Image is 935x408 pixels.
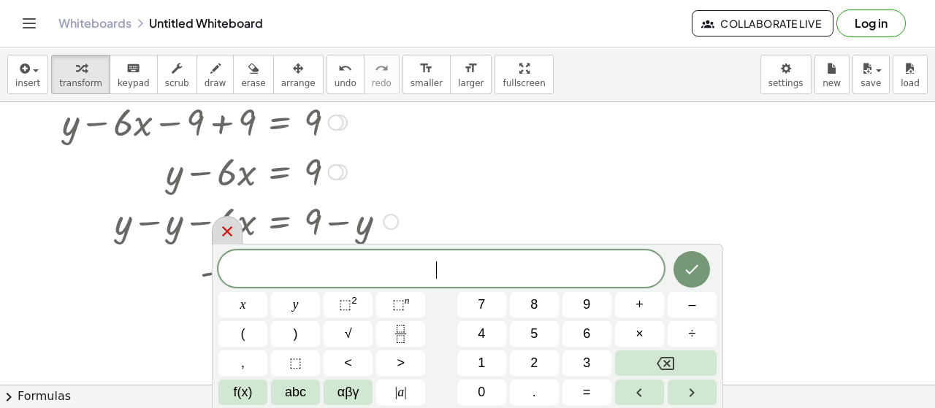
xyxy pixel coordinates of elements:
[51,55,110,94] button: transform
[583,382,591,402] span: =
[324,292,373,317] button: Squared
[126,60,140,77] i: keyboard
[376,380,425,405] button: Absolute value
[760,55,812,94] button: settings
[118,78,150,88] span: keypad
[294,324,298,344] span: )
[583,295,590,315] span: 9
[692,10,833,36] button: Collaborate Live
[458,78,484,88] span: larger
[533,382,536,402] span: .
[218,380,267,405] button: Functions
[562,292,611,317] button: 9
[478,324,485,344] span: 4
[344,353,352,373] span: <
[668,321,717,347] button: Divide
[15,78,40,88] span: insert
[7,55,48,94] button: insert
[530,295,538,315] span: 8
[860,78,881,88] span: save
[281,78,316,88] span: arrange
[364,55,400,94] button: redoredo
[218,321,267,347] button: (
[110,55,158,94] button: keyboardkeypad
[372,78,392,88] span: redo
[688,295,695,315] span: –
[205,78,226,88] span: draw
[814,55,850,94] button: new
[510,321,559,347] button: 5
[636,295,644,315] span: +
[503,78,545,88] span: fullscreen
[58,16,131,31] a: Whiteboards
[240,295,246,315] span: x
[324,321,373,347] button: Square root
[768,78,804,88] span: settings
[636,324,644,344] span: ×
[218,292,267,317] button: x
[668,380,717,405] button: Right arrow
[893,55,928,94] button: load
[241,353,245,373] span: ,
[392,297,405,312] span: ⬚
[836,9,906,37] button: Log in
[376,321,425,347] button: Fraction
[583,353,590,373] span: 3
[615,350,717,376] button: Backspace
[241,324,245,344] span: (
[271,292,320,317] button: y
[457,321,506,347] button: 4
[234,382,253,402] span: f(x)
[335,78,356,88] span: undo
[562,350,611,376] button: 3
[478,382,485,402] span: 0
[530,353,538,373] span: 2
[495,55,553,94] button: fullscreen
[289,353,302,373] span: ⬚
[271,350,320,376] button: Placeholder
[852,55,890,94] button: save
[478,295,485,315] span: 7
[196,55,234,94] button: draw
[338,60,352,77] i: undo
[457,350,506,376] button: 1
[901,78,920,88] span: load
[324,380,373,405] button: Greek alphabet
[457,292,506,317] button: 7
[397,353,405,373] span: >
[285,382,306,402] span: abc
[510,380,559,405] button: .
[218,350,267,376] button: ,
[562,321,611,347] button: 6
[419,60,433,77] i: format_size
[615,292,664,317] button: Plus
[324,350,373,376] button: Less than
[704,17,821,30] span: Collaborate Live
[510,292,559,317] button: 8
[376,292,425,317] button: Superscript
[157,55,197,94] button: scrub
[345,324,352,344] span: √
[615,321,664,347] button: Times
[404,385,407,399] span: |
[337,382,359,402] span: αβγ
[478,353,485,373] span: 1
[673,251,710,288] button: Done
[583,324,590,344] span: 6
[395,385,398,399] span: |
[271,380,320,405] button: Alphabet
[327,55,365,94] button: undoundo
[405,295,410,306] sup: n
[464,60,478,77] i: format_size
[271,321,320,347] button: )
[233,55,273,94] button: erase
[273,55,324,94] button: arrange
[395,382,407,402] span: a
[411,78,443,88] span: smaller
[241,78,265,88] span: erase
[351,295,357,306] sup: 2
[457,380,506,405] button: 0
[59,78,102,88] span: transform
[823,78,841,88] span: new
[165,78,189,88] span: scrub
